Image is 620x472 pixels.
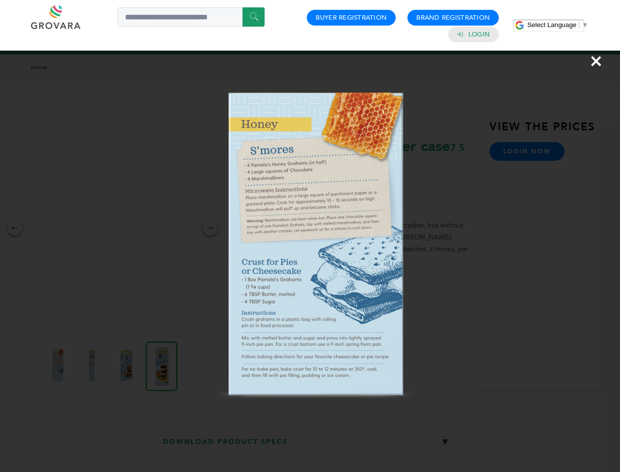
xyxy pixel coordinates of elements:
[117,7,265,27] input: Search a product or brand...
[579,21,579,29] span: ​
[122,57,499,434] img: Image Preview
[527,21,576,29] span: Select Language
[590,47,603,75] span: ×
[416,13,490,22] a: Brand Registration
[527,21,588,29] a: Select Language​
[316,13,387,22] a: Buyer Registration
[582,21,588,29] span: ▼
[468,30,490,39] a: Login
